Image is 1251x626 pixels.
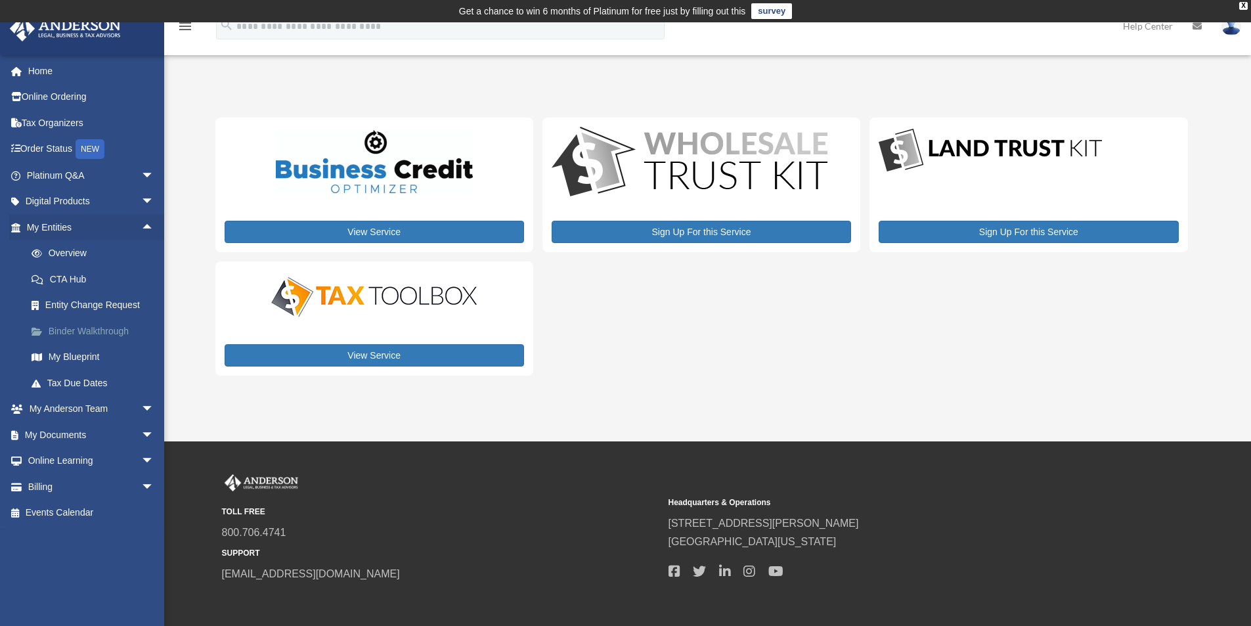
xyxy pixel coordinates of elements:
[177,23,193,34] a: menu
[459,3,746,19] div: Get a chance to win 6 months of Platinum for free just by filling out this
[222,505,659,519] small: TOLL FREE
[141,189,167,215] span: arrow_drop_down
[9,474,174,500] a: Billingarrow_drop_down
[552,221,851,243] a: Sign Up For this Service
[669,518,859,529] a: [STREET_ADDRESS][PERSON_NAME]
[222,547,659,560] small: SUPPORT
[9,214,174,240] a: My Entitiesarrow_drop_up
[9,422,174,448] a: My Documentsarrow_drop_down
[879,221,1178,243] a: Sign Up For this Service
[9,396,174,422] a: My Anderson Teamarrow_drop_down
[18,370,174,396] a: Tax Due Dates
[18,266,174,292] a: CTA Hub
[225,344,524,367] a: View Service
[177,18,193,34] i: menu
[9,448,174,474] a: Online Learningarrow_drop_down
[141,396,167,423] span: arrow_drop_down
[9,110,174,136] a: Tax Organizers
[18,240,174,267] a: Overview
[9,136,174,163] a: Order StatusNEW
[751,3,792,19] a: survey
[879,127,1102,175] img: LandTrust_lgo-1.jpg
[1239,2,1248,10] div: close
[141,422,167,449] span: arrow_drop_down
[141,474,167,501] span: arrow_drop_down
[669,536,837,547] a: [GEOGRAPHIC_DATA][US_STATE]
[18,292,174,319] a: Entity Change Request
[225,221,524,243] a: View Service
[9,162,174,189] a: Platinum Q&Aarrow_drop_down
[9,84,174,110] a: Online Ordering
[6,16,125,41] img: Anderson Advisors Platinum Portal
[222,474,301,491] img: Anderson Advisors Platinum Portal
[141,448,167,475] span: arrow_drop_down
[9,189,167,215] a: Digital Productsarrow_drop_down
[222,527,286,538] a: 800.706.4741
[18,318,174,344] a: Binder Walkthrough
[9,58,174,84] a: Home
[141,162,167,189] span: arrow_drop_down
[222,568,400,579] a: [EMAIL_ADDRESS][DOMAIN_NAME]
[76,139,104,159] div: NEW
[141,214,167,241] span: arrow_drop_up
[669,496,1106,510] small: Headquarters & Operations
[18,344,174,370] a: My Blueprint
[219,18,234,32] i: search
[552,127,827,200] img: WS-Trust-Kit-lgo-1.jpg
[9,500,174,526] a: Events Calendar
[1221,16,1241,35] img: User Pic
